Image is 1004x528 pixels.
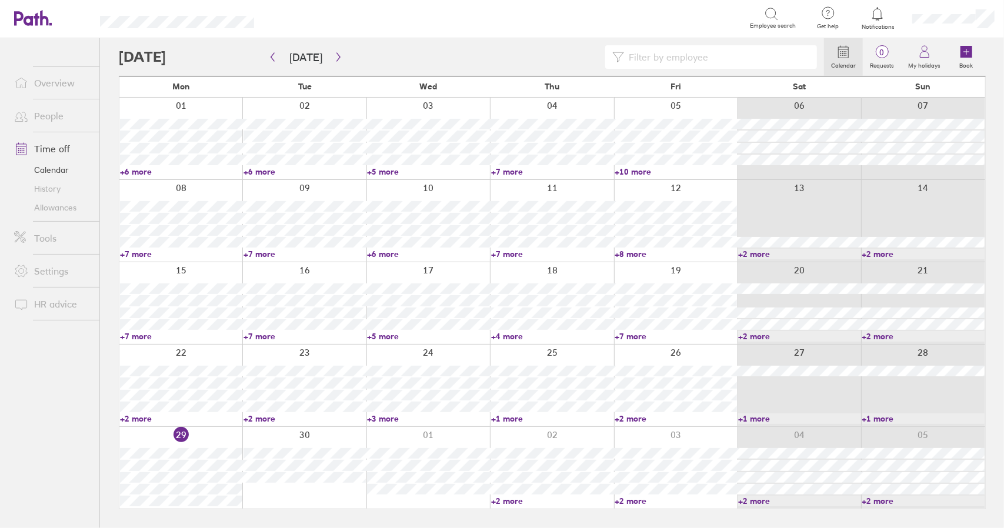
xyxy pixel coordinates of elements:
[545,82,559,91] span: Thu
[120,166,242,177] a: +6 more
[120,413,242,424] a: +2 more
[862,249,985,259] a: +2 more
[491,166,613,177] a: +7 more
[863,59,901,69] label: Requests
[5,292,99,316] a: HR advice
[863,48,901,57] span: 0
[5,104,99,128] a: People
[491,249,613,259] a: +7 more
[491,331,613,342] a: +4 more
[244,166,366,177] a: +6 more
[948,38,985,76] a: Book
[859,24,897,31] span: Notifications
[367,331,489,342] a: +5 more
[5,226,99,250] a: Tools
[824,59,863,69] label: Calendar
[615,331,737,342] a: +7 more
[5,179,99,198] a: History
[367,249,489,259] a: +6 more
[280,48,332,67] button: [DATE]
[624,46,810,68] input: Filter by employee
[863,38,901,76] a: 0Requests
[120,331,242,342] a: +7 more
[5,161,99,179] a: Calendar
[244,413,366,424] a: +2 more
[172,82,190,91] span: Mon
[859,6,897,31] a: Notifications
[901,59,948,69] label: My holidays
[5,198,99,217] a: Allowances
[615,496,737,506] a: +2 more
[750,22,796,29] span: Employee search
[824,38,863,76] a: Calendar
[615,413,737,424] a: +2 more
[901,38,948,76] a: My holidays
[420,82,438,91] span: Wed
[298,82,312,91] span: Tue
[615,249,737,259] a: +8 more
[738,413,860,424] a: +1 more
[862,413,985,424] a: +1 more
[367,413,489,424] a: +3 more
[491,413,613,424] a: +1 more
[916,82,931,91] span: Sun
[809,23,847,30] span: Get help
[5,71,99,95] a: Overview
[286,12,316,23] div: Search
[738,249,860,259] a: +2 more
[862,331,985,342] a: +2 more
[953,59,980,69] label: Book
[671,82,681,91] span: Fri
[120,249,242,259] a: +7 more
[5,137,99,161] a: Time off
[367,166,489,177] a: +5 more
[793,82,806,91] span: Sat
[738,496,860,506] a: +2 more
[244,249,366,259] a: +7 more
[244,331,366,342] a: +7 more
[5,259,99,283] a: Settings
[491,496,613,506] a: +2 more
[862,496,985,506] a: +2 more
[738,331,860,342] a: +2 more
[615,166,737,177] a: +10 more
